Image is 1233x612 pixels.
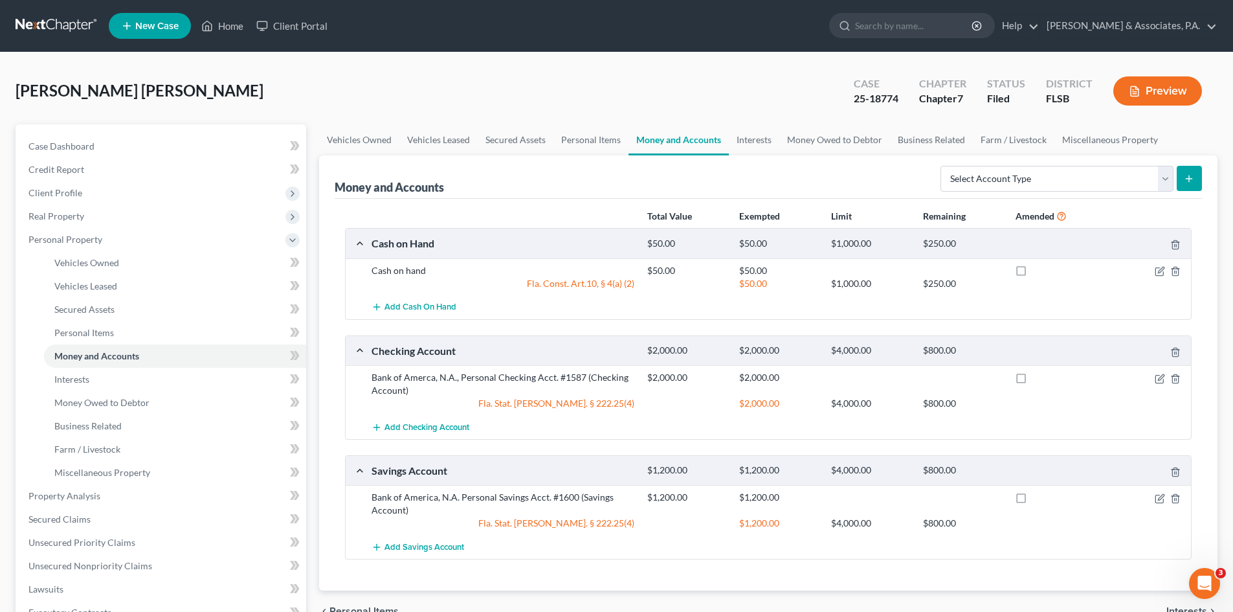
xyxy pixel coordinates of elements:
[779,124,890,155] a: Money Owed to Debtor
[54,374,89,385] span: Interests
[335,179,444,195] div: Money and Accounts
[18,554,306,578] a: Unsecured Nonpriority Claims
[553,124,628,155] a: Personal Items
[44,345,306,368] a: Money and Accounts
[44,321,306,345] a: Personal Items
[365,236,641,250] div: Cash on Hand
[1189,568,1220,599] iframe: Intercom live chat
[957,92,963,104] span: 7
[44,368,306,391] a: Interests
[916,277,1008,290] div: $250.00
[28,584,63,595] span: Lawsuits
[916,397,1008,410] div: $800.00
[733,238,825,250] div: $50.00
[647,210,692,221] strong: Total Value
[733,264,825,277] div: $50.00
[384,422,469,433] span: Add Checking Account
[372,415,469,439] button: Add Checking Account
[733,345,825,357] div: $2,000.00
[973,124,1054,155] a: Farm / Livestock
[733,397,825,410] div: $2,000.00
[733,277,825,290] div: $50.00
[987,91,1025,106] div: Filed
[28,210,84,221] span: Real Property
[18,578,306,601] a: Lawsuits
[365,491,641,517] div: Bank of America, N.A. Personal Savings Acct. #1600 (Savings Account)
[28,234,102,245] span: Personal Property
[729,124,779,155] a: Interests
[44,275,306,298] a: Vehicles Leased
[365,517,641,530] div: Fla. Stat. [PERSON_NAME]. § 222.25(4)
[372,535,464,559] button: Add Savings Account
[135,21,179,31] span: New Case
[919,91,966,106] div: Chapter
[916,464,1008,477] div: $800.00
[28,560,152,571] span: Unsecured Nonpriority Claims
[825,464,916,477] div: $4,000.00
[365,344,641,357] div: Checking Account
[916,238,1008,250] div: $250.00
[384,542,464,552] span: Add Savings Account
[44,298,306,321] a: Secured Assets
[54,397,150,408] span: Money Owed to Debtor
[1054,124,1166,155] a: Miscellaneous Property
[919,76,966,91] div: Chapter
[916,517,1008,530] div: $800.00
[28,141,94,152] span: Case Dashboard
[319,124,399,155] a: Vehicles Owned
[54,350,139,361] span: Money and Accounts
[987,76,1025,91] div: Status
[18,158,306,181] a: Credit Report
[825,277,916,290] div: $1,000.00
[365,464,641,477] div: Savings Account
[18,531,306,554] a: Unsecured Priority Claims
[1113,76,1202,106] button: Preview
[733,517,825,530] div: $1,200.00
[825,517,916,530] div: $4,000.00
[1046,91,1093,106] div: FLSB
[641,264,733,277] div: $50.00
[641,464,733,477] div: $1,200.00
[825,397,916,410] div: $4,000.00
[28,187,82,198] span: Client Profile
[44,251,306,275] a: Vehicles Owned
[399,124,478,155] a: Vehicles Leased
[923,210,966,221] strong: Remaining
[54,327,114,338] span: Personal Items
[890,124,973,155] a: Business Related
[28,490,100,501] span: Property Analysis
[365,371,641,397] div: Bank of Amerca, N.A., Personal Checking Acct. #1587 (Checking Account)
[855,14,973,38] input: Search by name...
[28,164,84,175] span: Credit Report
[365,264,641,277] div: Cash on hand
[44,391,306,414] a: Money Owed to Debtor
[641,238,733,250] div: $50.00
[365,277,641,290] div: Fla. Const. Art.10, § 4(a) (2)
[641,345,733,357] div: $2,000.00
[18,484,306,508] a: Property Analysis
[54,467,150,478] span: Miscellaneous Property
[916,345,1008,357] div: $800.00
[16,81,263,100] span: [PERSON_NAME] [PERSON_NAME]
[641,491,733,504] div: $1,200.00
[54,280,117,291] span: Vehicles Leased
[733,464,825,477] div: $1,200.00
[195,14,250,38] a: Home
[854,76,898,91] div: Case
[1216,568,1226,578] span: 3
[1046,76,1093,91] div: District
[995,14,1039,38] a: Help
[831,210,852,221] strong: Limit
[478,124,553,155] a: Secured Assets
[54,444,120,455] span: Farm / Livestock
[854,91,898,106] div: 25-18774
[54,420,122,431] span: Business Related
[733,491,825,504] div: $1,200.00
[825,238,916,250] div: $1,000.00
[44,438,306,461] a: Farm / Livestock
[365,397,641,410] div: Fla. Stat. [PERSON_NAME]. § 222.25(4)
[739,210,780,221] strong: Exempted
[250,14,334,38] a: Client Portal
[628,124,729,155] a: Money and Accounts
[54,304,115,315] span: Secured Assets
